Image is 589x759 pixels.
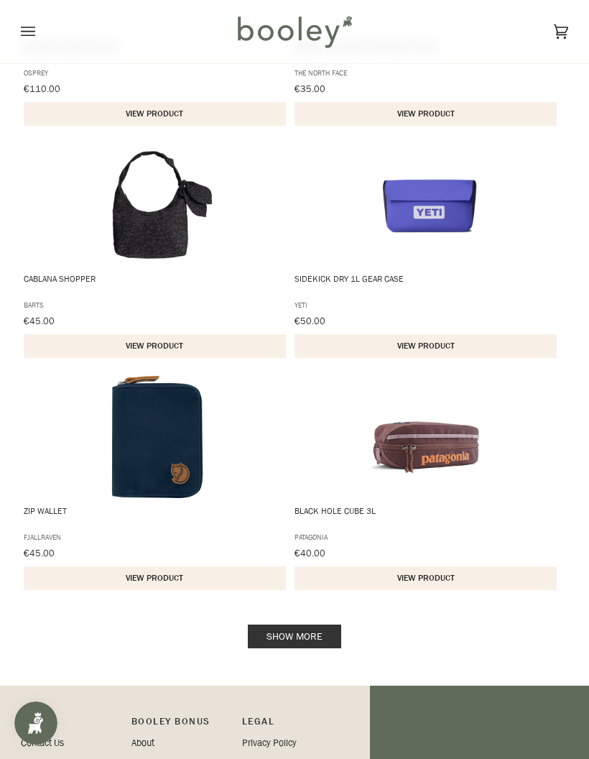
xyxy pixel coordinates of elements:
[24,144,291,358] a: Cablana Shopper
[24,314,55,327] span: €45.00
[294,273,558,296] span: Sidekick Dry 1L Gear Case
[24,532,287,543] span: Fjallraven
[131,714,231,736] p: Booley Bonus
[242,736,297,750] a: Privacy Policy
[294,82,325,95] span: €35.00
[294,300,558,310] span: YETI
[24,505,287,528] span: Zip Wallet
[294,546,325,559] span: €40.00
[24,102,286,126] button: View product
[294,144,562,358] a: Sidekick Dry 1L Gear Case
[294,505,558,528] span: Black Hole Cube 3L
[248,625,341,648] a: Show more
[294,102,557,126] button: View product
[131,736,154,750] a: About
[96,144,218,266] img: Barts Cablana Shopper Black - Booley Galway
[242,714,341,736] p: Pipeline_Footer Sub
[294,566,557,590] button: View product
[24,376,291,590] a: Zip Wallet
[21,714,120,736] p: Pipeline_Footer Main
[294,532,558,543] span: Patagonia
[24,300,287,310] span: Barts
[96,376,218,498] img: Fjallraven Zip Wallet Navy - Booley Galway
[21,630,568,643] div: Pagination
[24,273,287,296] span: Cablana Shopper
[24,334,286,358] button: View product
[367,376,489,498] img: Patagonia Black Hole Cube 3L Dulse Mauve - Booley Galway
[24,82,60,95] span: €110.00
[294,314,325,327] span: €50.00
[294,376,562,590] a: Black Hole Cube 3L
[24,68,287,78] span: Osprey
[367,144,489,266] img: Yeti Sidekick Dry 1L Gear Case Ultramarine Violet - Booley Galway
[294,334,557,358] button: View product
[14,701,57,745] iframe: Button to open loyalty program pop-up
[231,11,357,52] img: Booley
[21,736,64,750] a: Contact Us
[294,68,558,78] span: The North Face
[24,566,286,590] button: View product
[24,546,55,559] span: €45.00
